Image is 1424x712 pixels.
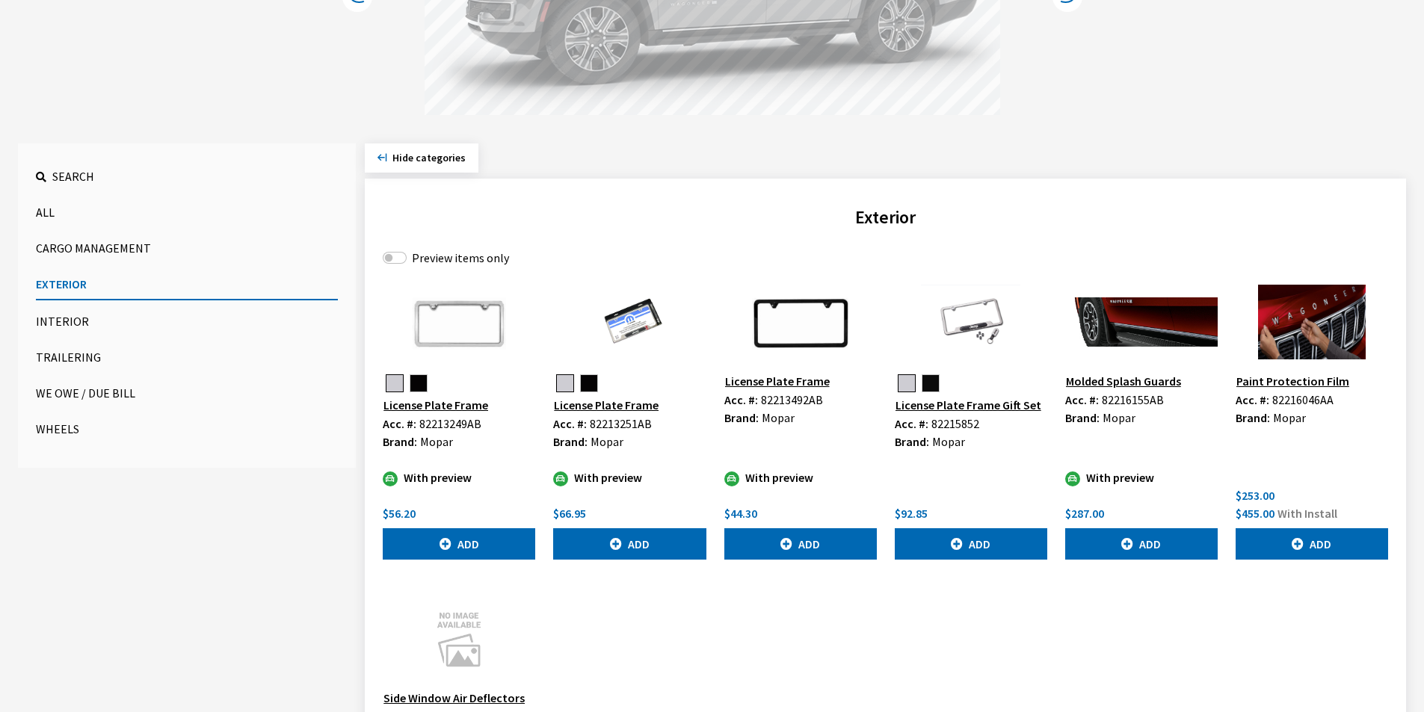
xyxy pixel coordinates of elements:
[1277,506,1337,521] span: With Install
[724,371,830,391] button: License Plate Frame
[383,601,535,676] img: Image for Side Window Air Deflectors
[932,434,965,449] span: Mopar
[556,374,574,392] button: Polished
[36,414,338,444] button: Wheels
[895,506,928,521] span: $92.85
[724,468,877,486] div: With preview
[553,528,706,560] button: Add
[553,468,706,486] div: With preview
[410,374,428,392] button: Satin Black
[383,528,535,560] button: Add
[36,342,338,372] button: Trailering
[1272,392,1334,407] span: 82216046AA
[898,374,916,392] button: Polished
[553,285,706,359] img: Image for License Plate Frame
[1065,285,1218,359] img: Image for Molded Splash Guards
[895,528,1047,560] button: Add
[386,374,404,392] button: Polished
[36,269,338,300] button: Exterior
[895,395,1042,415] button: License Plate Frame Gift Set
[1236,528,1388,560] button: Add
[365,143,478,173] button: Hide categories
[724,506,757,521] span: $44.30
[383,415,416,433] label: Acc. #:
[1102,392,1164,407] span: 82216155AB
[383,468,535,486] div: With preview
[36,378,338,408] button: We Owe / Due Bill
[761,392,823,407] span: 82213492AB
[553,415,587,433] label: Acc. #:
[1065,468,1218,486] div: With preview
[383,433,417,451] label: Brand:
[1273,410,1306,425] span: Mopar
[590,416,652,431] span: 82213251AB
[553,433,588,451] label: Brand:
[1065,391,1099,409] label: Acc. #:
[392,151,466,164] span: Click to hide category section.
[383,395,489,415] button: License Plate Frame
[895,285,1047,359] img: Image for License Plate Frame Gift Set
[412,249,509,267] label: Preview items only
[724,409,759,427] label: Brand:
[1065,528,1218,560] button: Add
[1065,506,1104,521] span: $287.00
[1065,409,1100,427] label: Brand:
[931,416,979,431] span: 82215852
[1236,488,1274,503] span: $253.00
[36,233,338,263] button: Cargo Management
[1236,506,1274,521] span: $455.00
[580,374,598,392] button: Satin Black
[420,434,453,449] span: Mopar
[383,688,525,708] button: Side Window Air Deflectors
[724,285,877,359] img: Image for License Plate Frame
[36,197,338,227] button: All
[1236,409,1270,427] label: Brand:
[553,395,659,415] button: License Plate Frame
[553,506,586,521] span: $66.95
[762,410,795,425] span: Mopar
[1236,391,1269,409] label: Acc. #:
[895,433,929,451] label: Brand:
[36,306,338,336] button: Interior
[591,434,623,449] span: Mopar
[383,285,535,359] img: Image for License Plate Frame
[724,528,877,560] button: Add
[895,415,928,433] label: Acc. #:
[419,416,481,431] span: 82213249AB
[52,169,94,184] span: Search
[1236,285,1388,359] img: Image for Paint Protection Film
[1065,371,1182,391] button: Molded Splash Guards
[724,391,758,409] label: Acc. #:
[383,506,416,521] span: $56.20
[922,374,940,392] button: Black
[383,204,1388,231] h2: Exterior
[1236,371,1350,391] button: Paint Protection Film
[1103,410,1135,425] span: Mopar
